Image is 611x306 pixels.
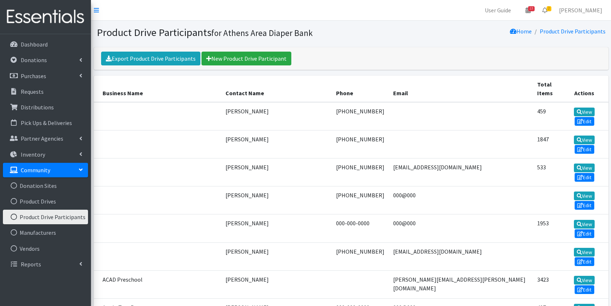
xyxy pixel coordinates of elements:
a: Manufacturers [3,225,88,240]
a: View [574,276,595,285]
th: Phone [332,76,389,102]
td: 000-000-0000 [332,214,389,242]
td: 459 [533,102,565,130]
td: [PHONE_NUMBER] [332,186,389,214]
a: Export Product Drive Participants [101,52,200,65]
span: 13 [528,6,535,11]
a: Donations [3,53,88,67]
td: [PERSON_NAME] [221,242,332,270]
td: [PHONE_NUMBER] [332,102,389,130]
a: Requests [3,84,88,99]
a: 2 [536,3,553,17]
td: [EMAIL_ADDRESS][DOMAIN_NAME] [389,158,533,186]
a: Edit [575,173,594,182]
a: View [574,220,595,229]
td: 533 [533,158,565,186]
h1: Product Drive Participants [97,26,348,39]
td: [PERSON_NAME] [221,186,332,214]
td: [PERSON_NAME] [221,214,332,242]
a: Partner Agencies [3,131,88,146]
a: Edit [575,257,594,266]
p: Inventory [21,151,45,158]
a: Edit [575,229,594,238]
p: Community [21,166,50,174]
td: [PERSON_NAME] [221,270,332,298]
p: Dashboard [21,41,48,48]
span: 2 [547,6,551,11]
th: Business Name [94,76,221,102]
td: 1953 [533,214,565,242]
a: Community [3,163,88,177]
small: for Athens Area Diaper Bank [211,28,313,38]
a: View [574,164,595,172]
td: [PERSON_NAME] [221,102,332,130]
td: [PHONE_NUMBER] [332,158,389,186]
img: HumanEssentials [3,5,88,29]
a: Edit [575,117,594,126]
p: Reports [21,261,41,268]
a: View [574,192,595,200]
td: ACAD Preschool [94,270,221,298]
a: View [574,248,595,257]
a: Inventory [3,147,88,162]
th: Email [389,76,533,102]
p: Distributions [21,104,54,111]
td: 000@000 [389,186,533,214]
td: [PERSON_NAME][EMAIL_ADDRESS][PERSON_NAME][DOMAIN_NAME] [389,270,533,298]
a: Home [510,28,532,35]
th: Contact Name [221,76,332,102]
a: Product Drive Participants [3,210,88,224]
a: Donation Sites [3,178,88,193]
td: 3423 [533,270,565,298]
a: Pick Ups & Deliveries [3,116,88,130]
p: Purchases [21,72,46,80]
a: Product Drive Participants [540,28,606,35]
a: View [574,136,595,144]
td: 1847 [533,130,565,158]
p: Pick Ups & Deliveries [21,119,72,126]
a: New Product Drive Participant [201,52,291,65]
p: Partner Agencies [21,135,63,142]
td: 000@000 [389,214,533,242]
td: [EMAIL_ADDRESS][DOMAIN_NAME] [389,242,533,270]
a: Dashboard [3,37,88,52]
p: Requests [21,88,44,95]
a: 13 [520,3,536,17]
p: Donations [21,56,47,64]
a: User Guide [479,3,517,17]
a: View [574,108,595,116]
td: [PHONE_NUMBER] [332,242,389,270]
th: Actions [565,76,608,102]
th: Total Items [533,76,565,102]
a: Product Drives [3,194,88,209]
td: [PHONE_NUMBER] [332,130,389,158]
td: [PERSON_NAME] [221,130,332,158]
a: Purchases [3,69,88,83]
a: Edit [575,145,594,154]
a: Reports [3,257,88,271]
a: Distributions [3,100,88,114]
td: [PERSON_NAME] [221,158,332,186]
a: Edit [575,201,594,210]
a: Edit [575,285,594,294]
a: [PERSON_NAME] [553,3,608,17]
a: Vendors [3,241,88,256]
